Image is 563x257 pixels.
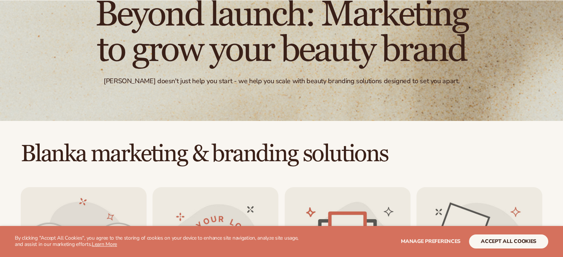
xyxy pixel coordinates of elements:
button: Manage preferences [401,234,460,248]
p: By clicking "Accept All Cookies", you agree to the storing of cookies on your device to enhance s... [15,235,307,248]
div: [PERSON_NAME] doesn't just help you start - we help you scale with beauty branding solutions desi... [104,77,459,85]
a: Learn More [92,241,117,248]
span: Manage preferences [401,238,460,245]
button: accept all cookies [469,234,548,248]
